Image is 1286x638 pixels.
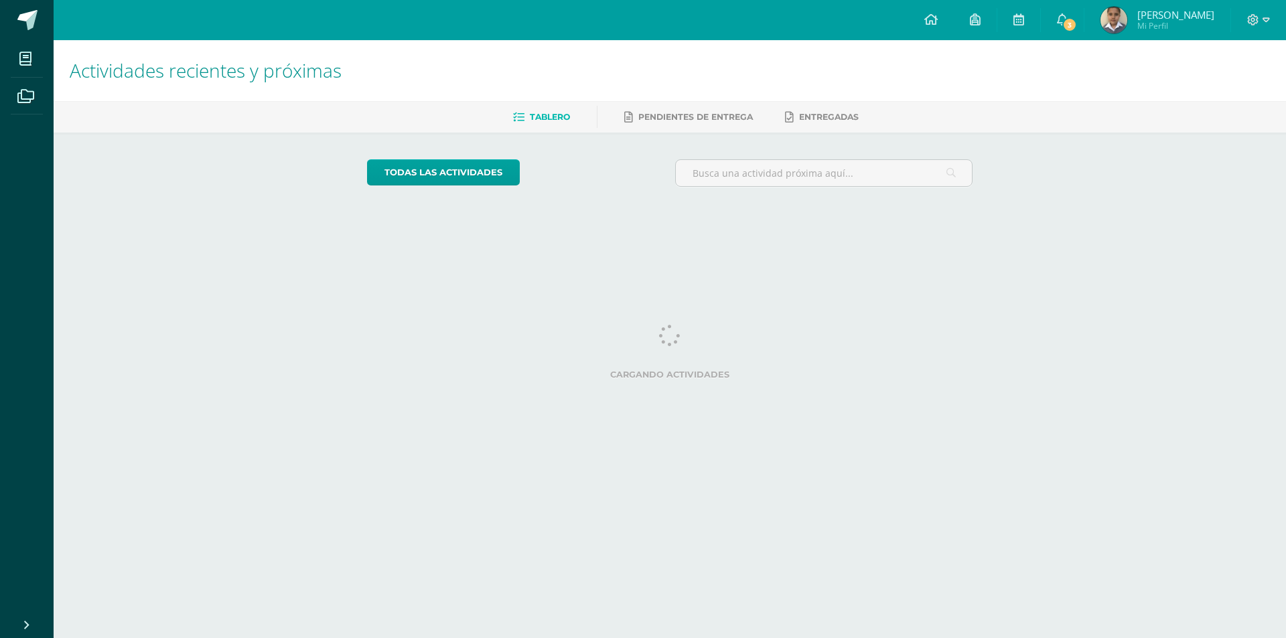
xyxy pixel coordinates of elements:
a: todas las Actividades [367,159,520,185]
label: Cargando actividades [367,370,973,380]
span: 3 [1062,17,1077,32]
span: [PERSON_NAME] [1137,8,1214,21]
span: Pendientes de entrega [638,112,753,122]
a: Tablero [513,106,570,128]
a: Pendientes de entrega [624,106,753,128]
span: Mi Perfil [1137,20,1214,31]
span: Tablero [530,112,570,122]
span: Actividades recientes y próximas [70,58,342,83]
input: Busca una actividad próxima aquí... [676,160,973,186]
span: Entregadas [799,112,859,122]
a: Entregadas [785,106,859,128]
img: 193c62e8dc14977076698c9988c57c15.png [1100,7,1127,33]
